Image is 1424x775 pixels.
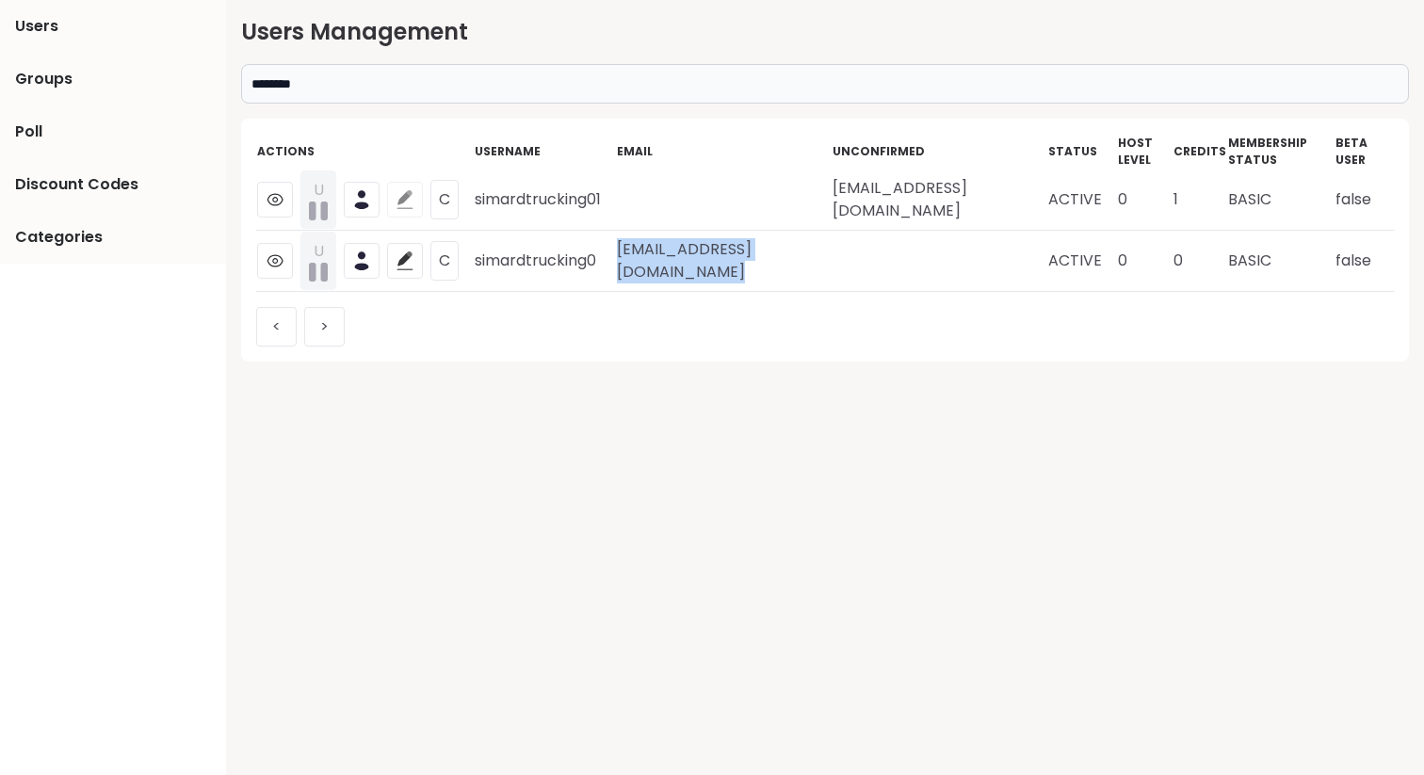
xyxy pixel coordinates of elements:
td: BASIC [1227,170,1335,231]
td: simardtrucking01 [474,170,616,231]
th: Unconfirmed [832,134,1047,170]
td: BASIC [1227,231,1335,292]
td: 0 [1173,231,1227,292]
td: false [1335,170,1394,231]
th: Status [1047,134,1117,170]
th: Username [474,134,616,170]
span: Discount Codes [15,173,138,196]
td: 1 [1173,170,1227,231]
th: Email [616,134,832,170]
th: Beta User [1335,134,1394,170]
span: Categories [15,226,103,249]
th: credits [1173,134,1227,170]
td: false [1335,231,1394,292]
td: 0 [1117,170,1172,231]
h2: Users Management [241,15,1409,49]
td: [EMAIL_ADDRESS][DOMAIN_NAME] [832,170,1047,231]
button: C [430,180,459,219]
span: Groups [15,68,73,90]
td: simardtrucking0 [474,231,616,292]
td: [EMAIL_ADDRESS][DOMAIN_NAME] [616,231,832,292]
button: > [304,307,345,347]
td: ACTIVE [1047,170,1117,231]
button: U [300,170,336,229]
th: Membership Status [1227,134,1335,170]
span: Poll [15,121,42,143]
td: ACTIVE [1047,231,1117,292]
button: C [430,241,459,281]
th: Actions [256,134,474,170]
th: Host Level [1117,134,1172,170]
td: 0 [1117,231,1172,292]
span: Users [15,15,58,38]
button: < [256,307,297,347]
button: U [300,232,336,290]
